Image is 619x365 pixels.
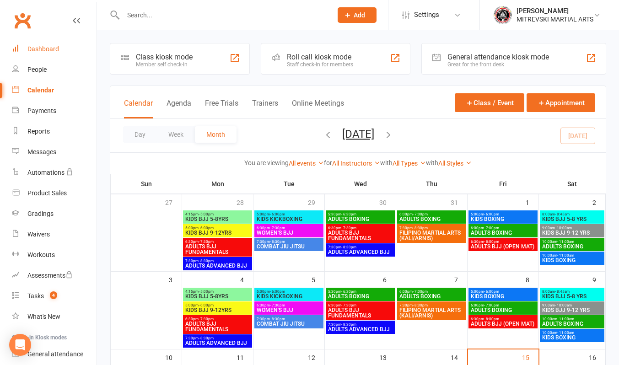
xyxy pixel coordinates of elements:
[165,194,182,209] div: 27
[447,61,549,68] div: Great for the front desk
[451,194,467,209] div: 31
[542,290,603,294] span: 8:00am
[342,128,374,140] button: [DATE]
[522,349,538,365] div: 15
[123,126,157,143] button: Day
[399,212,464,216] span: 6:00pm
[12,142,97,162] a: Messages
[399,226,464,230] span: 7:30pm
[328,245,393,249] span: 7:30pm
[399,294,464,299] span: ADULTS BOXING
[328,216,393,222] span: ADULTS BOXING
[185,290,250,294] span: 4:15pm
[592,194,605,209] div: 2
[12,80,97,101] a: Calendar
[185,230,250,236] span: KIDS BJJ 9-12YRS
[27,128,50,135] div: Reports
[484,290,499,294] span: - 6:00pm
[12,265,97,286] a: Assessments
[185,307,250,313] span: KIDS BJJ 9-12YRS
[256,317,322,321] span: 7:30pm
[341,226,356,230] span: - 7:30pm
[484,303,499,307] span: - 7:00pm
[399,303,464,307] span: 7:30pm
[167,99,191,118] button: Agenda
[328,303,393,307] span: 6:30pm
[470,244,536,249] span: ADULTS BJJ (OPEN MAT)
[332,160,380,167] a: All Instructors
[11,9,34,32] a: Clubworx
[328,307,393,318] span: ADULTS BJJ FUNDAMENTALS
[199,259,214,263] span: - 8:30pm
[379,349,396,365] div: 13
[470,303,536,307] span: 6:00pm
[517,7,593,15] div: [PERSON_NAME]
[328,226,393,230] span: 6:30pm
[542,226,603,230] span: 9:00am
[413,212,428,216] span: - 7:00pm
[195,126,237,143] button: Month
[542,331,603,335] span: 10:00am
[328,249,393,255] span: ADULTS ADVANCED BJJ
[470,307,536,313] span: ADULTS BOXING
[542,294,603,299] span: KIDS BJJ 5-8 YRS
[185,263,250,268] span: ADULTS ADVANCED BJJ
[270,317,285,321] span: - 8:30pm
[12,306,97,327] a: What's New
[256,240,322,244] span: 7:30pm
[341,212,356,216] span: - 6:30pm
[455,93,524,112] button: Class / Event
[308,349,324,365] div: 12
[555,290,570,294] span: - 8:45am
[27,66,47,73] div: People
[136,53,193,61] div: Class kiosk mode
[539,174,606,193] th: Sat
[527,93,595,112] button: Appointment
[185,321,250,332] span: ADULTS BJJ FUNDAMENTALS
[270,240,285,244] span: - 8:30pm
[12,121,97,142] a: Reports
[542,212,603,216] span: 8:00am
[240,272,253,287] div: 4
[413,290,428,294] span: - 7:00pm
[328,290,393,294] span: 5:30pm
[27,251,55,258] div: Workouts
[470,240,536,244] span: 6:30pm
[256,226,322,230] span: 6:30pm
[169,272,182,287] div: 3
[470,230,536,236] span: ADULTS BOXING
[380,159,393,166] strong: with
[328,212,393,216] span: 5:30pm
[185,244,250,255] span: ADULTS BJJ FUNDAMENTALS
[470,216,536,222] span: KIDS BOXING
[244,159,289,166] strong: You are viewing
[12,344,97,365] a: General attendance kiosk mode
[27,313,60,320] div: What's New
[484,226,499,230] span: - 7:00pm
[589,349,605,365] div: 16
[256,307,322,313] span: WOMEN'S BJJ
[27,210,54,217] div: Gradings
[447,53,549,61] div: General attendance kiosk mode
[555,212,570,216] span: - 8:45am
[256,294,322,299] span: KIDS KICKBOXING
[470,317,536,321] span: 6:30pm
[253,174,325,193] th: Tue
[185,212,250,216] span: 4:15pm
[27,86,54,94] div: Calendar
[256,290,322,294] span: 5:00pm
[256,212,322,216] span: 5:00pm
[27,231,50,238] div: Waivers
[557,240,574,244] span: - 11:00am
[328,294,393,299] span: ADULTS BOXING
[454,272,467,287] div: 7
[438,160,472,167] a: All Styles
[199,317,214,321] span: - 7:30pm
[185,240,250,244] span: 6:30pm
[12,59,97,80] a: People
[526,272,538,287] div: 8
[484,240,499,244] span: - 8:00pm
[27,292,44,300] div: Tasks
[414,5,439,25] span: Settings
[185,259,250,263] span: 7:30pm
